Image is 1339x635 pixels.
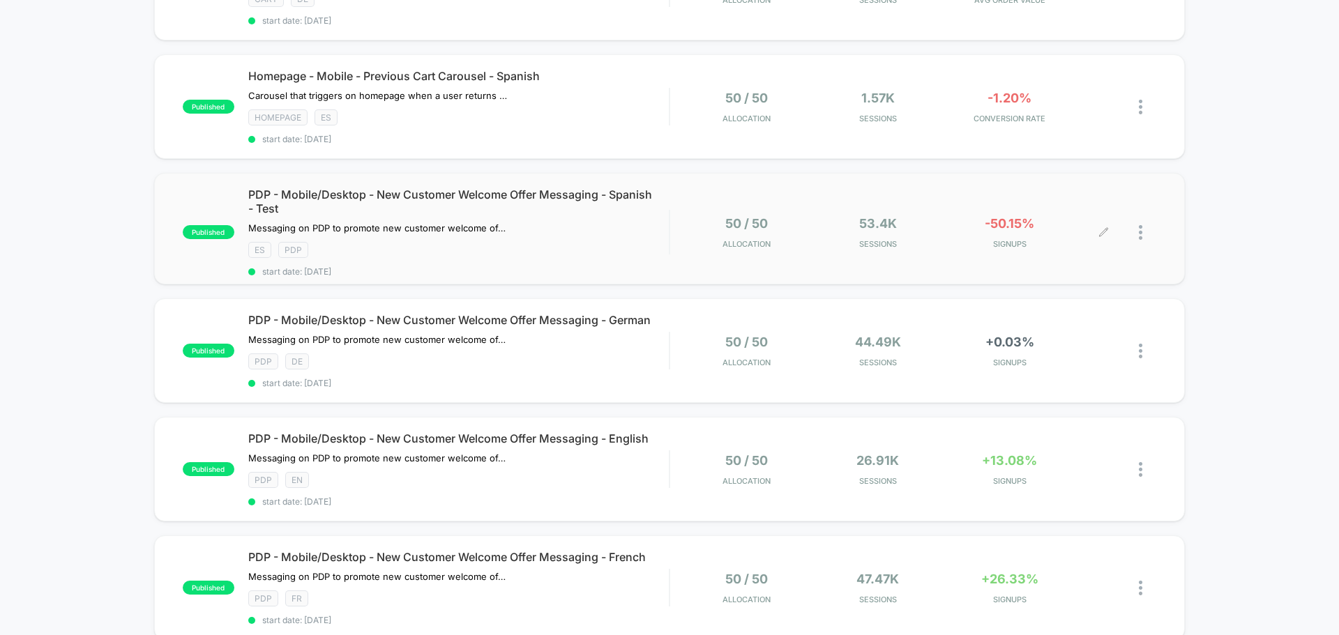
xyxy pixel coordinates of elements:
[985,335,1034,349] span: +0.03%
[248,134,669,144] span: start date: [DATE]
[1139,100,1142,114] img: close
[183,225,234,239] span: published
[248,266,669,277] span: start date: [DATE]
[248,313,669,327] span: PDP - Mobile/Desktop - New Customer Welcome Offer Messaging - German
[315,109,338,125] span: ES
[947,595,1072,604] span: SIGNUPS
[1139,462,1142,477] img: close
[248,378,669,388] span: start date: [DATE]
[947,358,1072,367] span: SIGNUPS
[248,69,669,83] span: Homepage - Mobile - Previous Cart Carousel - Spanish
[248,590,278,606] span: PDP
[278,242,308,258] span: PDP
[248,550,669,564] span: PDP - Mobile/Desktop - New Customer Welcome Offer Messaging - French
[285,472,309,488] span: EN
[816,595,941,604] span: Sessions
[723,476,771,486] span: Allocation
[1139,581,1142,595] img: close
[248,242,271,258] span: ES
[725,216,768,231] span: 50 / 50
[856,572,899,586] span: 47.47k
[855,335,901,349] span: 44.49k
[248,571,507,582] span: Messaging on PDP to promote new customer welcome offer, this only shows to users who have not pur...
[248,353,278,369] span: PDP
[723,239,771,249] span: Allocation
[981,572,1038,586] span: +26.33%
[248,496,669,507] span: start date: [DATE]
[816,476,941,486] span: Sessions
[248,452,507,464] span: Messaging on PDP to promote new customer welcome offer, this only shows to users who have not pur...
[856,453,899,468] span: 26.91k
[183,462,234,476] span: published
[725,453,768,468] span: 50 / 50
[725,335,768,349] span: 50 / 50
[723,114,771,123] span: Allocation
[816,239,941,249] span: Sessions
[816,114,941,123] span: Sessions
[248,472,278,488] span: PDP
[248,222,507,234] span: Messaging on PDP to promote new customer welcome offer, this only shows to users who have not pur...
[1139,225,1142,240] img: close
[947,476,1072,486] span: SIGNUPS
[285,353,309,369] span: DE
[1139,344,1142,358] img: close
[248,15,669,26] span: start date: [DATE]
[183,344,234,358] span: published
[861,91,895,105] span: 1.57k
[183,100,234,114] span: published
[725,91,768,105] span: 50 / 50
[859,216,897,231] span: 53.4k
[725,572,768,586] span: 50 / 50
[248,188,669,215] span: PDP - Mobile/Desktop - New Customer Welcome Offer Messaging - Spanish - Test
[248,615,669,625] span: start date: [DATE]
[985,216,1034,231] span: -50.15%
[723,595,771,604] span: Allocation
[723,358,771,367] span: Allocation
[285,590,308,606] span: FR
[988,91,1031,105] span: -1.20%
[947,114,1072,123] span: CONVERSION RATE
[982,453,1037,468] span: +13.08%
[183,581,234,595] span: published
[947,239,1072,249] span: SIGNUPS
[816,358,941,367] span: Sessions
[248,109,308,125] span: HOMEPAGE
[248,334,507,345] span: Messaging on PDP to promote new customer welcome offer, this only shows to users who have not pur...
[248,90,507,101] span: Carousel that triggers on homepage when a user returns and their cart has more than 0 items in it...
[248,431,669,445] span: PDP - Mobile/Desktop - New Customer Welcome Offer Messaging - English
